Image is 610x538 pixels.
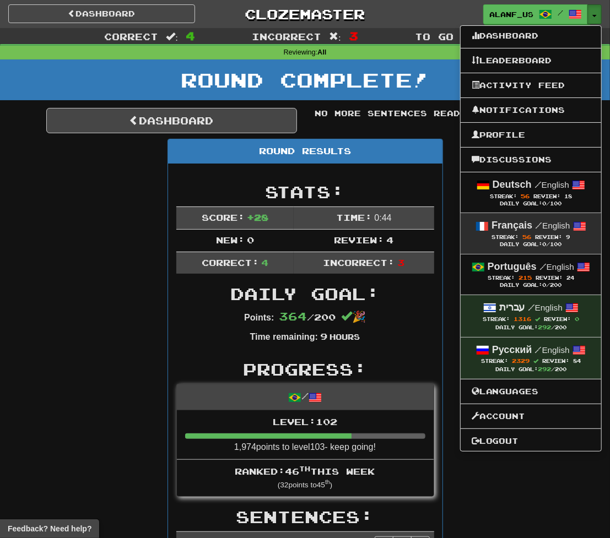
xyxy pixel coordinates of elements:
[535,234,562,240] span: Review:
[533,193,560,199] span: Review:
[539,262,547,271] span: /
[279,309,307,323] span: 364
[250,332,318,341] strong: Time remaining:
[536,275,563,281] span: Review:
[273,416,337,427] span: Level: 102
[325,479,330,485] sup: th
[247,212,268,222] span: + 28
[489,9,533,19] span: alanf_us
[461,153,601,167] a: Discussions
[314,108,564,119] div: No more sentences ready for review! 🙌
[177,410,434,460] li: 1,974 points to level 103 - keep going!
[488,261,537,272] strong: Português
[519,274,532,281] span: 215
[481,358,508,364] span: Streak:
[535,180,569,189] small: English
[512,357,530,364] span: 2329
[575,316,579,322] span: 0
[202,212,245,222] span: Score:
[461,29,601,43] a: Dashboard
[8,4,195,23] a: Dashboard
[490,193,517,199] span: Streak:
[336,212,372,222] span: Time:
[278,481,332,489] small: ( 32 points to 45 )
[492,234,519,240] span: Streak:
[461,384,601,399] a: Languages
[535,220,542,230] span: /
[564,193,572,199] span: 18
[472,323,590,332] div: Daily Goal: /200
[415,31,454,42] span: To go
[8,523,91,534] span: Open feedback widget
[488,275,515,281] span: Streak:
[492,220,532,231] strong: Français
[4,69,606,91] h1: Round Complete!
[538,366,551,372] span: 292
[528,302,535,312] span: /
[461,78,601,93] a: Activity Feed
[202,257,259,268] span: Correct:
[320,331,327,341] span: 9
[176,360,434,378] h2: Progress:
[186,29,195,42] span: 4
[493,179,532,190] strong: Deutsch
[521,193,530,199] span: 56
[334,235,384,245] span: Review:
[492,344,532,355] strong: Русский
[528,303,563,312] small: English
[46,108,297,133] a: Dashboard
[252,31,321,42] span: Incorrect
[533,358,538,363] span: Streak includes today.
[176,285,434,303] h2: Daily Goal:
[461,53,601,68] a: Leaderboard
[279,312,336,322] span: / 200
[261,257,268,268] span: 4
[212,4,398,24] a: Clozemaster
[535,180,542,189] span: /
[461,338,601,379] a: Русский /English Streak: 2329 Review: 84 Daily Goal:292/200
[472,282,590,289] div: Daily Goal: /200
[542,282,546,288] span: 0
[483,316,510,322] span: Streak:
[538,324,551,330] span: 292
[247,235,254,245] span: 0
[176,183,434,201] h2: Stats:
[461,295,601,336] a: עברית /English Streak: 1316 Review: 0 Daily Goal:292/200
[461,172,601,213] a: Deutsch /English Streak: 56 Review: 18 Daily Goal:0/100
[461,213,601,253] a: Français /English Streak: 56 Review: 9 Daily Goal:0/100
[397,257,404,268] span: 3
[472,365,590,373] div: Daily Goal: /200
[461,103,601,117] a: Notifications
[235,466,375,476] span: Ranked: 46 this week
[177,384,434,410] div: /
[522,233,531,240] span: 56
[472,241,590,248] div: Daily Goal: /100
[535,317,540,322] span: Streak includes today.
[544,316,571,322] span: Review:
[176,508,434,526] h2: Sentences:
[317,48,326,56] strong: All
[375,213,392,222] span: 0 : 44
[387,235,394,245] span: 4
[535,345,570,355] small: English
[341,311,366,323] span: 🎉
[461,128,601,142] a: Profile
[166,32,178,41] span: :
[104,31,158,42] span: Correct
[244,313,274,322] strong: Points:
[300,465,311,472] sup: th
[329,32,341,41] span: :
[461,434,601,448] a: Logout
[542,358,569,364] span: Review:
[323,257,395,268] span: Incorrect:
[216,235,245,245] span: New:
[330,332,360,341] small: Hours
[472,200,590,208] div: Daily Goal: /100
[535,221,570,230] small: English
[168,139,442,164] div: Round Results
[539,262,574,271] small: English
[483,4,588,24] a: alanf_us /
[558,9,563,17] span: /
[514,316,531,322] span: 1316
[566,234,570,240] span: 9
